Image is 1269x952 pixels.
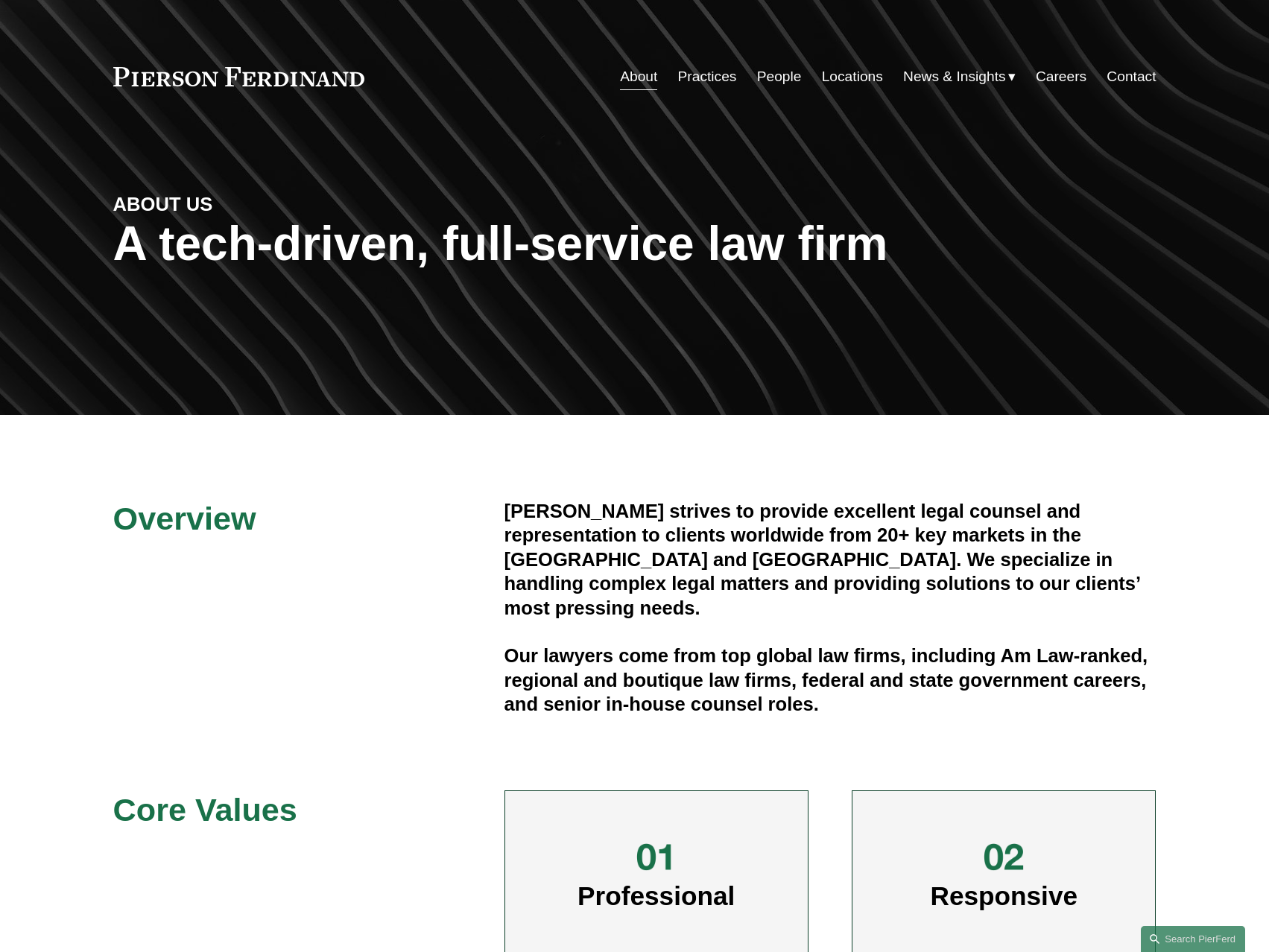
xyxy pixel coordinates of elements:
[504,499,1156,620] h4: [PERSON_NAME] strives to provide excellent legal counsel and representation to clients worldwide ...
[903,64,1006,90] span: News & Insights
[113,792,297,828] span: Core Values
[757,63,802,91] a: People
[113,501,256,536] span: Overview
[931,881,1078,910] span: Responsive
[620,63,657,91] a: About
[678,63,737,91] a: Practices
[1141,926,1245,952] a: Search this site
[504,644,1156,716] h4: Our lawyers come from top global law firms, including Am Law-ranked, regional and boutique law fi...
[1036,63,1086,91] a: Careers
[903,63,1016,91] a: folder dropdown
[577,881,735,910] span: Professional
[113,217,1156,271] h1: A tech-driven, full-service law firm
[822,63,883,91] a: Locations
[1107,63,1156,91] a: Contact
[113,194,213,215] strong: ABOUT US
